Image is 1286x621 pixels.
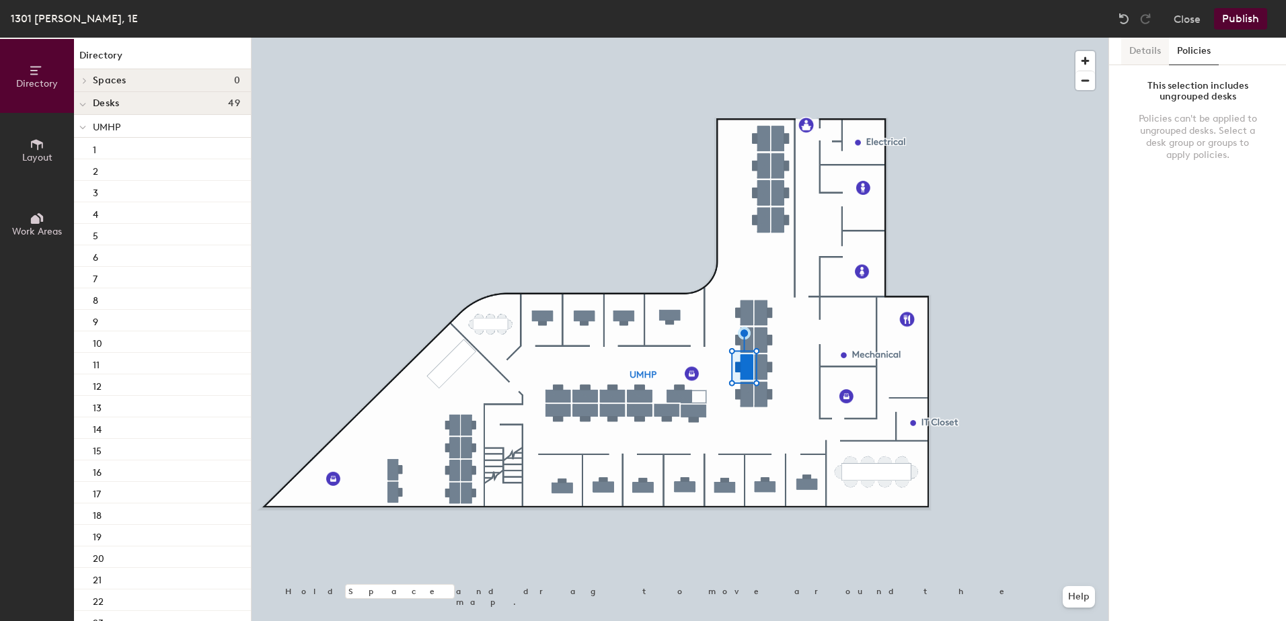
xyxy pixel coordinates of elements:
[93,205,98,220] p: 4
[93,420,102,436] p: 14
[1121,38,1169,65] button: Details
[93,549,104,565] p: 20
[93,571,102,586] p: 21
[93,75,126,86] span: Spaces
[93,485,101,500] p: 17
[1063,586,1095,608] button: Help
[93,122,120,133] span: UMHP
[11,10,138,27] div: 1301 [PERSON_NAME], 1E
[1169,38,1219,65] button: Policies
[93,248,98,263] p: 6
[1174,8,1201,30] button: Close
[93,528,102,543] p: 19
[1136,113,1259,161] div: Policies can't be applied to ungrouped desks. Select a desk group or groups to apply policies.
[93,291,98,306] p: 8
[93,592,104,608] p: 22
[93,506,102,522] p: 18
[93,226,98,242] p: 5
[93,463,102,479] p: 16
[93,442,102,457] p: 15
[1214,8,1267,30] button: Publish
[93,377,102,392] p: 12
[12,226,62,237] span: Work Areas
[93,334,102,349] p: 10
[1139,12,1152,26] img: Redo
[1136,81,1259,102] div: This selection includes ungrouped desks
[234,75,240,86] span: 0
[74,48,251,69] h1: Directory
[93,270,98,285] p: 7
[16,78,58,89] span: Directory
[22,152,52,163] span: Layout
[93,399,102,414] p: 13
[93,140,96,156] p: 1
[1117,12,1131,26] img: Undo
[228,98,240,109] span: 49
[93,313,98,328] p: 9
[93,356,100,371] p: 11
[93,183,98,199] p: 3
[93,98,119,109] span: Desks
[93,162,98,177] p: 2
